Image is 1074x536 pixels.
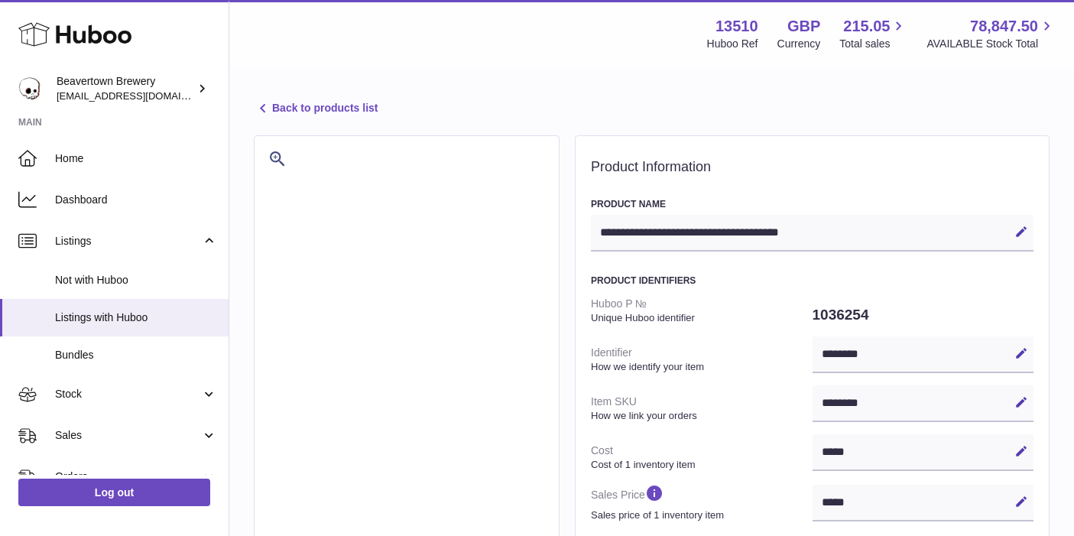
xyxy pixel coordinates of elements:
strong: Sales price of 1 inventory item [591,508,809,522]
span: 215.05 [843,16,890,37]
dt: Huboo P № [591,291,813,330]
img: aoife@beavertownbrewery.co.uk [18,77,41,100]
h3: Product Identifiers [591,274,1033,287]
h2: Product Information [591,159,1033,176]
a: Back to products list [254,99,378,118]
dt: Sales Price [591,477,813,528]
div: Huboo Ref [707,37,758,51]
span: Orders [55,469,201,484]
strong: Cost of 1 inventory item [591,458,809,472]
span: Stock [55,387,201,401]
dd: 1036254 [813,299,1034,331]
span: 78,847.50 [970,16,1038,37]
dt: Item SKU [591,388,813,428]
span: AVAILABLE Stock Total [926,37,1056,51]
h3: Product Name [591,198,1033,210]
div: Beavertown Brewery [57,74,194,103]
span: [EMAIL_ADDRESS][DOMAIN_NAME] [57,89,225,102]
strong: GBP [787,16,820,37]
span: Bundles [55,348,217,362]
span: Dashboard [55,193,217,207]
span: Sales [55,428,201,443]
span: Not with Huboo [55,273,217,287]
span: Home [55,151,217,166]
strong: How we link your orders [591,409,809,423]
span: Total sales [839,37,907,51]
dt: Identifier [591,339,813,379]
a: 78,847.50 AVAILABLE Stock Total [926,16,1056,51]
strong: Unique Huboo identifier [591,311,809,325]
span: Listings [55,234,201,249]
div: Currency [777,37,821,51]
a: Log out [18,479,210,506]
a: 215.05 Total sales [839,16,907,51]
strong: 13510 [715,16,758,37]
strong: How we identify your item [591,360,809,374]
dt: Cost [591,437,813,477]
span: Listings with Huboo [55,310,217,325]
